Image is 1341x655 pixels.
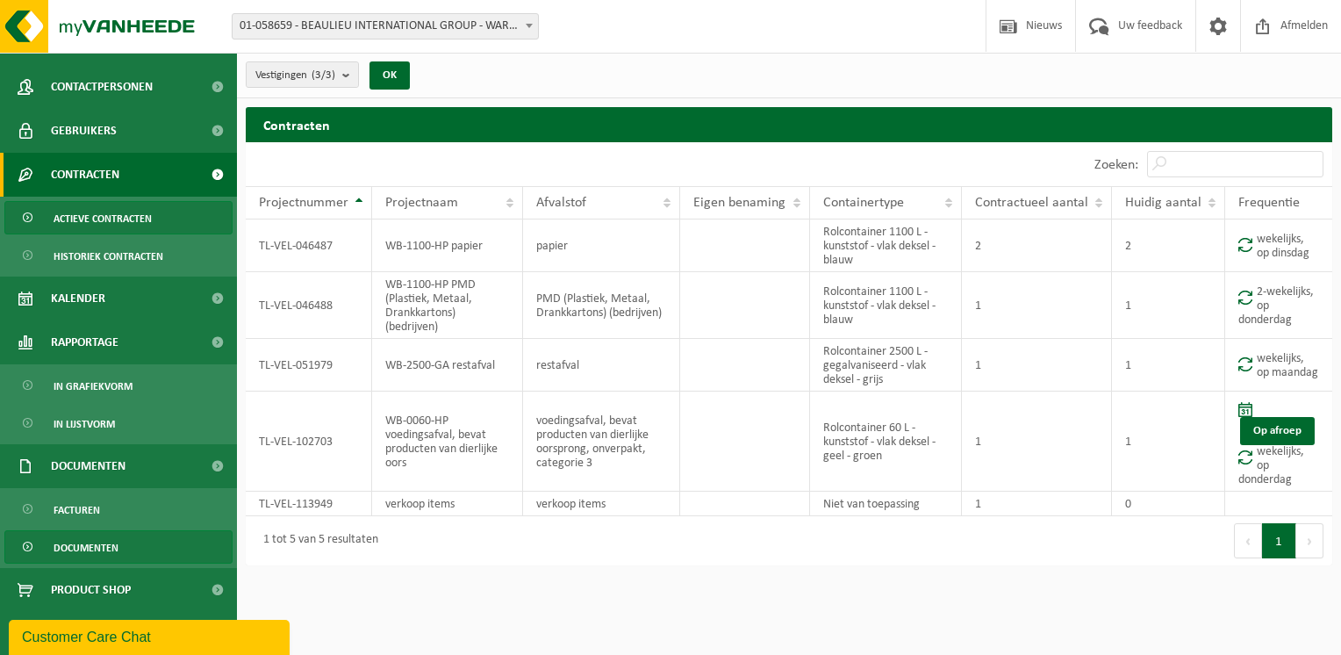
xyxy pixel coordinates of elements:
[1125,196,1201,210] span: Huidig aantal
[4,201,233,234] a: Actieve contracten
[54,407,115,441] span: In lijstvorm
[536,196,586,210] span: Afvalstof
[1112,220,1225,272] td: 2
[54,531,118,565] span: Documenten
[1225,339,1332,392] td: wekelijks, op maandag
[9,616,293,655] iframe: chat widget
[259,196,348,210] span: Projectnummer
[54,493,100,527] span: Facturen
[385,196,458,210] span: Projectnaam
[372,220,523,272] td: WB-1100-HP papier
[1112,492,1225,516] td: 0
[232,13,539,40] span: 01-058659 - BEAULIEU INTERNATIONAL GROUP - WAREGEM
[810,220,962,272] td: Rolcontainer 1100 L - kunststof - vlak deksel - blauw
[962,272,1112,339] td: 1
[4,369,233,402] a: In grafiekvorm
[1094,158,1138,172] label: Zoeken:
[1240,417,1315,445] a: Op afroep
[523,492,680,516] td: verkoop items
[523,272,680,339] td: PMD (Plastiek, Metaal, Drankkartons) (bedrijven)
[246,272,372,339] td: TL-VEL-046488
[810,339,962,392] td: Rolcontainer 2500 L - gegalvaniseerd - vlak deksel - grijs
[369,61,410,90] button: OK
[810,272,962,339] td: Rolcontainer 1100 L - kunststof - vlak deksel - blauw
[255,62,335,89] span: Vestigingen
[975,196,1088,210] span: Contractueel aantal
[312,69,335,81] count: (3/3)
[51,444,125,488] span: Documenten
[962,392,1112,492] td: 1
[255,525,378,557] div: 1 tot 5 van 5 resultaten
[823,196,904,210] span: Containertype
[246,61,359,88] button: Vestigingen(3/3)
[372,272,523,339] td: WB-1100-HP PMD (Plastiek, Metaal, Drankkartons) (bedrijven)
[1262,523,1296,558] button: 1
[1225,220,1332,272] td: wekelijks, op dinsdag
[1234,523,1262,558] button: Previous
[1225,272,1332,339] td: 2-wekelijks, op donderdag
[372,492,523,516] td: verkoop items
[1296,523,1323,558] button: Next
[693,196,785,210] span: Eigen benaming
[4,530,233,564] a: Documenten
[54,370,133,403] span: In grafiekvorm
[962,220,1112,272] td: 2
[54,202,152,235] span: Actieve contracten
[1238,196,1300,210] span: Frequentie
[51,277,105,320] span: Kalender
[51,320,118,364] span: Rapportage
[51,568,131,612] span: Product Shop
[51,153,119,197] span: Contracten
[246,107,1332,141] h2: Contracten
[246,492,372,516] td: TL-VEL-113949
[962,492,1112,516] td: 1
[523,339,680,392] td: restafval
[51,65,153,109] span: Contactpersonen
[1112,392,1225,492] td: 1
[523,392,680,492] td: voedingsafval, bevat producten van dierlijke oorsprong, onverpakt, categorie 3
[810,392,962,492] td: Rolcontainer 60 L - kunststof - vlak deksel - geel - groen
[810,492,962,516] td: Niet van toepassing
[523,220,680,272] td: papier
[1112,272,1225,339] td: 1
[4,239,233,272] a: Historiek contracten
[1225,392,1332,492] td: wekelijks, op donderdag
[54,240,163,273] span: Historiek contracten
[233,14,538,39] span: 01-058659 - BEAULIEU INTERNATIONAL GROUP - WAREGEM
[962,339,1112,392] td: 1
[51,109,117,153] span: Gebruikers
[1112,339,1225,392] td: 1
[4,407,233,440] a: In lijstvorm
[372,392,523,492] td: WB-0060-HP voedingsafval, bevat producten van dierlijke oors
[246,339,372,392] td: TL-VEL-051979
[4,493,233,526] a: Facturen
[372,339,523,392] td: WB-2500-GA restafval
[246,220,372,272] td: TL-VEL-046487
[246,392,372,492] td: TL-VEL-102703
